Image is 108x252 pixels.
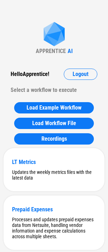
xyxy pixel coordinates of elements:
[68,48,73,54] div: AI
[64,69,97,80] button: Logout
[11,69,49,80] div: Hello Apprentice !
[73,71,89,77] span: Logout
[11,84,97,96] div: Select a workflow to execute
[32,121,76,126] span: Load Workflow File
[14,118,94,129] button: Load Workflow File
[12,169,96,181] div: Updates the weekly metrics files with the latest data
[27,105,81,111] span: Load Example Workflow
[12,217,96,239] div: Processes and updates prepaid expenses data from Netsuite, handling vendor information and expens...
[12,206,96,213] div: Prepaid Expenses
[40,22,68,48] img: Apprentice AI
[14,133,94,145] button: Recordings
[41,136,67,142] span: Recordings
[12,159,96,165] div: LT Metrics
[36,48,66,54] div: APPRENTICE
[14,102,94,113] button: Load Example Workflow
